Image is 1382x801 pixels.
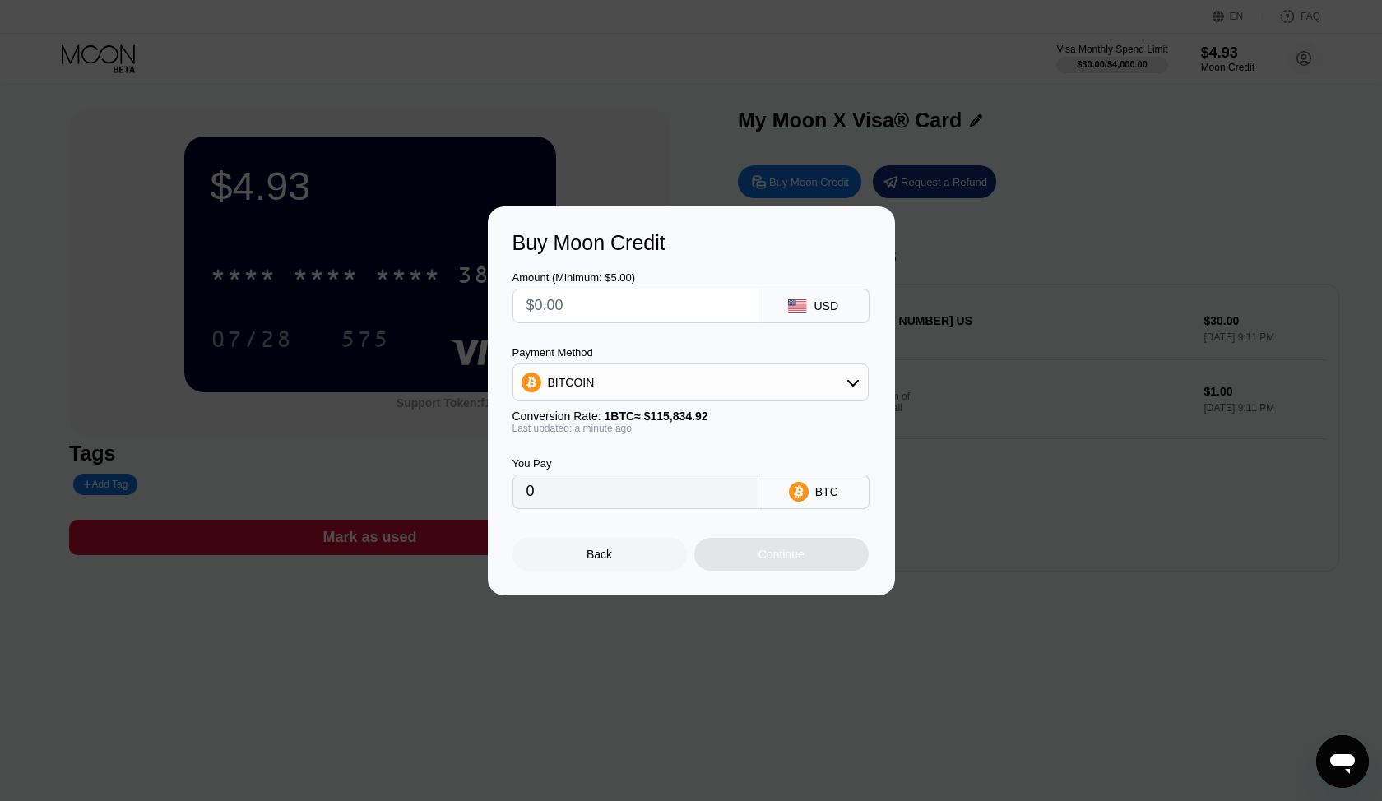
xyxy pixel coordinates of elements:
input: $0.00 [526,289,744,322]
div: BTC [815,485,838,498]
div: BITCOIN [548,376,595,389]
div: Amount (Minimum: $5.00) [512,271,758,284]
div: Last updated: a minute ago [512,423,869,434]
div: BITCOIN [513,366,868,399]
div: Buy Moon Credit [512,231,870,255]
div: USD [814,299,838,313]
div: Payment Method [512,346,869,359]
div: You Pay [512,457,758,470]
div: Back [587,548,612,561]
span: 1 BTC ≈ $115,834.92 [605,410,708,423]
div: Back [512,538,687,571]
iframe: Кнопка запуска окна обмена сообщениями [1316,735,1369,788]
div: Conversion Rate: [512,410,869,423]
